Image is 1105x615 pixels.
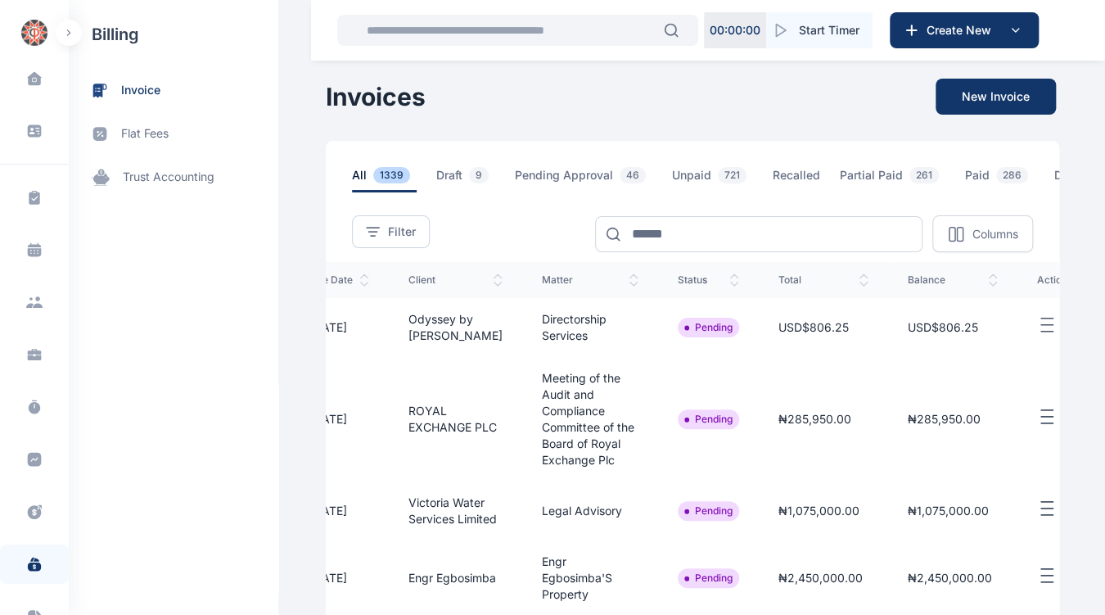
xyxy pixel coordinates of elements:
[389,357,522,482] td: ROYAL EXCHANGE PLC
[840,167,965,192] a: Partial Paid261
[522,298,658,357] td: Directorship Services
[908,504,989,518] span: ₦1,075,000.00
[389,298,522,357] td: Odyssey by [PERSON_NAME]
[515,167,652,192] span: Pending Approval
[326,82,426,111] h1: Invoices
[936,79,1056,115] button: New Invoice
[908,571,992,585] span: ₦2,450,000.00
[972,226,1017,242] p: Columns
[718,167,746,183] span: 721
[778,320,849,334] span: USD$806.25
[908,274,998,287] span: balance
[309,274,369,287] span: Due Date
[684,413,733,426] li: Pending
[290,357,389,482] td: [DATE]
[678,274,739,287] span: status
[965,167,1035,192] span: Paid
[890,12,1039,48] button: Create New
[778,504,859,518] span: ₦1,075,000.00
[965,167,1054,192] a: Paid286
[620,167,646,183] span: 46
[542,274,638,287] span: Matter
[1037,274,1084,287] span: action
[710,22,760,38] p: 00 : 00 : 00
[773,167,840,192] a: Recalled
[684,572,733,585] li: Pending
[290,298,389,357] td: [DATE]
[909,167,939,183] span: 261
[352,167,417,192] span: All
[799,22,859,38] span: Start Timer
[996,167,1028,183] span: 286
[389,482,522,540] td: Victoria Water Services Limited
[436,167,515,192] a: Draft9
[388,224,416,240] span: Filter
[672,167,773,192] a: Unpaid721
[121,82,160,99] span: invoice
[766,12,873,48] button: Start Timer
[920,22,1005,38] span: Create New
[352,167,436,192] a: All1339
[778,412,851,426] span: ₦285,950.00
[522,357,658,482] td: Meeting of the Audit and Compliance Committee of the Board of Royal Exchange Plc
[469,167,489,183] span: 9
[908,412,981,426] span: ₦285,950.00
[352,215,430,248] button: Filter
[908,320,978,334] span: USD$806.25
[121,125,169,142] span: flat fees
[515,167,672,192] a: Pending Approval46
[408,274,503,287] span: client
[773,167,820,192] span: Recalled
[69,112,278,156] a: flat fees
[290,482,389,540] td: [DATE]
[778,274,868,287] span: total
[436,167,495,192] span: Draft
[373,167,410,183] span: 1339
[69,156,278,199] a: trust accounting
[684,321,733,334] li: Pending
[840,167,945,192] span: Partial Paid
[69,69,278,112] a: invoice
[684,504,733,518] li: Pending
[932,215,1033,252] button: Columns
[778,571,863,585] span: ₦2,450,000.00
[123,169,214,186] span: trust accounting
[522,482,658,540] td: Legal Advisory
[672,167,753,192] span: Unpaid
